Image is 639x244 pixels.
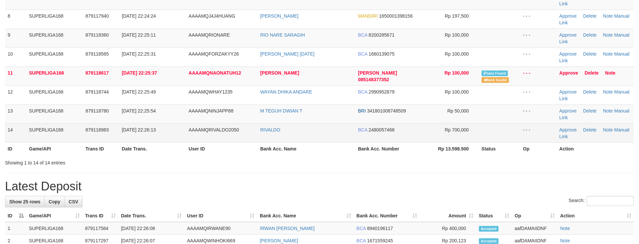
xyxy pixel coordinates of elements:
[445,32,469,38] span: Rp 100,000
[369,51,395,57] span: Copy 1660139075 to clipboard
[367,238,393,243] span: Copy 1671559245 to clipboard
[122,127,156,132] span: [DATE] 22:26:13
[479,226,499,232] span: Accepted
[26,210,82,222] th: Game/API: activate to sort column ascending
[85,51,109,57] span: 879118565
[559,108,577,114] a: Approve
[189,70,241,76] span: AAAAMQNAONATUH12
[358,51,368,57] span: BCA
[358,13,378,19] span: MANDIRI
[559,51,630,63] a: Manual Link
[559,32,630,44] a: Manual Link
[122,89,156,95] span: [DATE] 22:25:49
[257,142,355,155] th: Bank Acc. Name
[559,127,577,132] a: Approve
[379,13,413,19] span: Copy 1650001398156 to clipboard
[26,142,83,155] th: Game/API
[260,51,314,57] a: [PERSON_NAME] [DATE]
[521,29,557,48] td: - - -
[118,210,185,222] th: Date Trans.: activate to sort column ascending
[559,13,577,19] a: Approve
[445,70,469,76] span: Rp 100,000
[420,210,476,222] th: Amount: activate to sort column ascending
[476,210,512,222] th: Status: activate to sort column ascending
[603,13,613,19] a: Note
[119,142,186,155] th: Date Trans.
[569,196,634,206] label: Search:
[26,222,82,235] td: SUPERLIGA168
[559,89,630,101] a: Manual Link
[189,32,230,38] span: AAAAMQRIONARE
[122,13,156,19] span: [DATE] 22:24:24
[559,127,630,139] a: Manual Link
[26,29,83,48] td: SUPERLIGA168
[559,108,630,120] a: Manual Link
[521,123,557,142] td: - - -
[85,127,109,132] span: 879118983
[5,180,634,193] h1: Latest Deposit
[26,86,83,105] td: SUPERLIGA168
[85,13,109,19] span: 879117940
[5,10,26,29] td: 8
[482,71,508,76] span: Similar transaction found
[367,108,406,114] span: Copy 341801008748509 to clipboard
[69,199,78,204] span: CSV
[85,70,109,76] span: 879118617
[559,51,577,57] a: Approve
[122,108,156,114] span: [DATE] 22:25:54
[5,67,26,86] td: 11
[354,210,420,222] th: Bank Acc. Number: activate to sort column ascending
[5,196,45,207] a: Show 25 rows
[521,48,557,67] td: - - -
[583,51,596,57] a: Delete
[26,67,83,86] td: SUPERLIGA168
[521,142,557,155] th: Op
[5,157,261,166] div: Showing 1 to 14 of 14 entries
[358,77,389,82] span: Copy 085148377352 to clipboard
[5,105,26,123] td: 13
[118,222,185,235] td: [DATE] 22:26:08
[559,70,578,76] a: Approve
[189,108,234,114] span: AAAAMQNINJAPP88
[583,32,596,38] a: Delete
[445,51,469,57] span: Rp 100,000
[369,32,395,38] span: Copy 8200285671 to clipboard
[49,199,60,204] span: Copy
[26,10,83,29] td: SUPERLIGA168
[369,89,395,95] span: Copy 2990952879 to clipboard
[583,89,596,95] a: Delete
[603,32,613,38] a: Note
[44,196,65,207] a: Copy
[26,105,83,123] td: SUPERLIGA168
[5,210,26,222] th: ID: activate to sort column descending
[447,108,469,114] span: Rp 50,000
[85,108,109,114] span: 879118780
[260,13,298,19] a: [PERSON_NAME]
[5,222,26,235] td: 1
[367,226,393,231] span: Copy 8940196117 to clipboard
[82,210,118,222] th: Trans ID: activate to sort column ascending
[445,89,469,95] span: Rp 100,000
[85,32,109,38] span: 879118360
[122,70,157,76] span: [DATE] 22:25:37
[122,32,156,38] span: [DATE] 22:25:11
[260,70,299,76] a: [PERSON_NAME]
[260,89,312,95] a: WAYAN DHIKA ANDARE
[189,13,235,19] span: AAAAMQJ4J4HUANG
[358,108,366,114] span: BRI
[420,222,476,235] td: Rp 400,000
[585,70,599,76] a: Delete
[603,51,613,57] a: Note
[260,127,280,132] a: RIVALDO
[559,13,630,25] a: Manual Link
[26,48,83,67] td: SUPERLIGA168
[357,226,366,231] span: BCA
[186,142,257,155] th: User ID
[358,89,368,95] span: BCA
[122,51,156,57] span: [DATE] 22:25:31
[85,89,109,95] span: 879118744
[422,142,479,155] th: Rp 13.598.500
[479,142,521,155] th: Status
[260,32,305,38] a: RIO NARE SARAGIH
[605,70,616,76] a: Note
